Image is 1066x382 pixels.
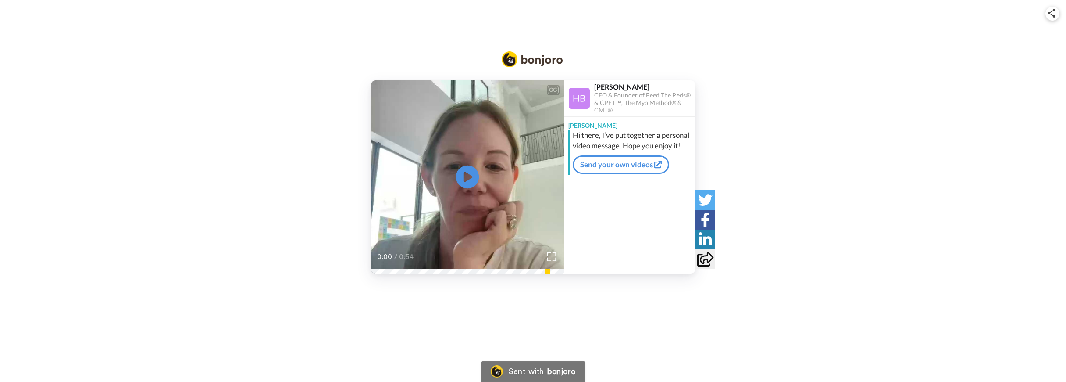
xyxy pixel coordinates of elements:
[594,83,695,91] div: [PERSON_NAME]
[573,130,693,151] div: Hi there, I’ve put together a personal video message. Hope you enjoy it!
[399,252,414,262] span: 0:54
[377,252,392,262] span: 0:00
[1048,9,1055,18] img: ic_share.svg
[547,252,556,261] img: Full screen
[394,252,397,262] span: /
[573,155,669,174] a: Send your own videos
[594,92,695,114] div: CEO & Founder of Feed The Peds® & CPFT™, The Myo Method® & CMT®
[564,117,695,130] div: [PERSON_NAME]
[569,88,590,109] img: Profile Image
[502,51,563,67] img: Bonjoro Logo
[548,86,559,94] div: CC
